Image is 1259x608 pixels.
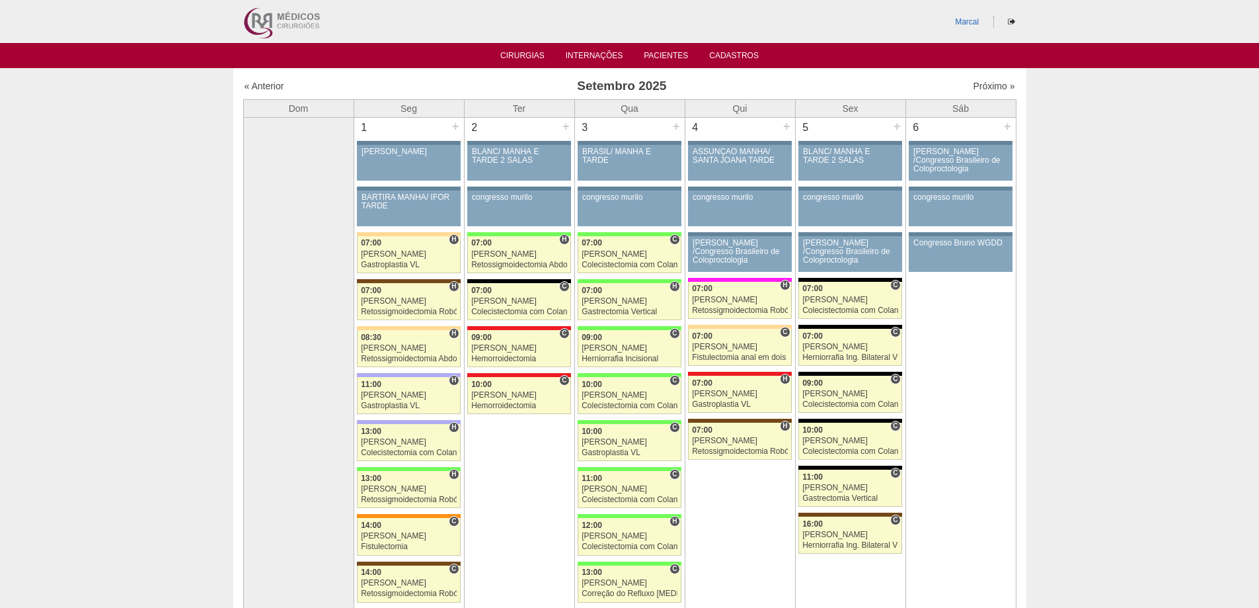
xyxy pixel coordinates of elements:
span: 09:00 [471,333,492,342]
a: C 14:00 [PERSON_NAME] Fistulectomia [357,518,460,555]
div: Key: Aviso [798,187,901,191]
span: 13:00 [361,427,381,436]
div: [PERSON_NAME] [471,391,567,400]
div: [PERSON_NAME] [582,250,677,259]
a: C 07:00 [PERSON_NAME] Colecistectomia com Colangiografia VL [798,282,901,319]
div: [PERSON_NAME] [802,296,898,304]
div: Key: Brasil [578,373,681,377]
a: congresso murilo [688,191,791,226]
a: H 13:00 [PERSON_NAME] Colecistectomia com Colangiografia VL [357,424,460,461]
span: Consultório [669,422,679,433]
span: 10:00 [471,380,492,389]
div: Retossigmoidectomia Abdominal VL [361,355,457,363]
span: 07:00 [471,238,492,247]
span: Consultório [449,564,459,574]
a: [PERSON_NAME] [357,145,460,181]
span: Hospital [780,280,790,290]
span: 07:00 [692,284,712,293]
span: Hospital [780,374,790,384]
span: 07:00 [802,284,823,293]
div: + [892,118,903,135]
div: Key: Blanc [798,466,901,470]
a: C 10:00 [PERSON_NAME] Hemorroidectomia [467,377,570,414]
div: 6 [906,118,927,138]
th: Qui [685,99,795,117]
div: 1 [354,118,375,138]
div: Key: Blanc [467,279,570,283]
a: C 11:00 [PERSON_NAME] Colecistectomia com Colangiografia VL [578,471,681,508]
div: Key: Assunção [467,326,570,330]
div: Retossigmoidectomia Robótica [361,589,457,598]
a: BRASIL/ MANHÃ E TARDE [578,145,681,181]
a: C 09:00 [PERSON_NAME] Herniorrafia Incisional [578,330,681,367]
div: Key: Brasil [578,279,681,283]
a: [PERSON_NAME] /Congresso Brasileiro de Coloproctologia [909,145,1012,181]
div: Key: Aviso [688,187,791,191]
span: 07:00 [582,238,602,247]
div: Key: Bartira [357,232,460,236]
a: Cirurgias [500,51,545,64]
div: BRASIL/ MANHÃ E TARDE [582,148,677,165]
span: 12:00 [582,521,602,530]
div: [PERSON_NAME] [582,297,677,306]
div: Key: Blanc [798,372,901,376]
a: C 13:00 [PERSON_NAME] Correção do Refluxo [MEDICAL_DATA] esofágico Robótico [578,566,681,603]
div: [PERSON_NAME] [471,344,567,353]
div: [PERSON_NAME] [361,391,457,400]
div: Hemorroidectomia [471,402,567,410]
div: [PERSON_NAME] [582,532,677,541]
div: Key: Aviso [798,141,901,145]
span: Consultório [890,468,900,478]
span: 07:00 [802,331,823,341]
div: Key: Aviso [798,232,901,236]
a: C 09:00 [PERSON_NAME] Colecistectomia com Colangiografia VL [798,376,901,413]
th: Dom [243,99,354,117]
div: Herniorrafia Incisional [582,355,677,363]
a: C 11:00 [PERSON_NAME] Gastrectomia Vertical [798,470,901,507]
div: Colecistectomia com Colangiografia VL [582,496,677,504]
div: [PERSON_NAME] [361,532,457,541]
div: [PERSON_NAME] [361,579,457,587]
a: H 07:00 [PERSON_NAME] Gastroplastia VL [357,236,460,273]
a: Congresso Bruno WGDD [909,236,1012,272]
a: C 07:00 [PERSON_NAME] Fistulectomia anal em dois tempos [688,329,791,366]
a: Próximo » [973,81,1014,91]
a: H 08:30 [PERSON_NAME] Retossigmoidectomia Abdominal VL [357,330,460,367]
div: congresso murilo [803,193,897,202]
span: 07:00 [582,286,602,295]
a: Internações [566,51,623,64]
a: congresso murilo [578,191,681,226]
span: Consultório [669,564,679,574]
span: Hospital [669,516,679,527]
div: [PERSON_NAME] [361,438,457,447]
div: Colecistectomia com Colangiografia VL [582,543,677,551]
div: Key: Pro Matre [688,278,791,282]
th: Seg [354,99,464,117]
div: Key: Bartira [688,325,791,329]
div: BARTIRA MANHÃ/ IFOR TARDE [362,193,456,210]
div: [PERSON_NAME] [362,148,456,156]
a: Pacientes [644,51,688,64]
div: Retossigmoidectomia Robótica [361,496,457,504]
div: Key: Blanc [798,325,901,329]
span: Hospital [449,234,459,245]
div: Key: Bartira [357,326,460,330]
a: H 07:00 [PERSON_NAME] Retossigmoidectomia Robótica [688,423,791,460]
span: Consultório [559,281,569,292]
span: 14:00 [361,521,381,530]
div: Key: Santa Joana [688,419,791,423]
div: Gastroplastia VL [361,402,457,410]
span: 13:00 [361,474,381,483]
a: C 16:00 [PERSON_NAME] Herniorrafia Ing. Bilateral VL [798,517,901,554]
div: Key: Brasil [578,420,681,424]
span: Consultório [669,375,679,386]
a: C 10:00 [PERSON_NAME] Colecistectomia com Colangiografia VL [798,423,901,460]
a: [PERSON_NAME] /Congresso Brasileiro de Coloproctologia [688,236,791,272]
div: Herniorrafia Ing. Bilateral VL [802,353,898,362]
a: C 07:00 [PERSON_NAME] Herniorrafia Ing. Bilateral VL [798,329,901,366]
a: BLANC/ MANHÃ E TARDE 2 SALAS [798,145,901,181]
a: congresso murilo [467,191,570,226]
span: 10:00 [582,380,602,389]
div: Key: Aviso [357,141,460,145]
div: Colecistectomia com Colangiografia VL [802,447,898,456]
